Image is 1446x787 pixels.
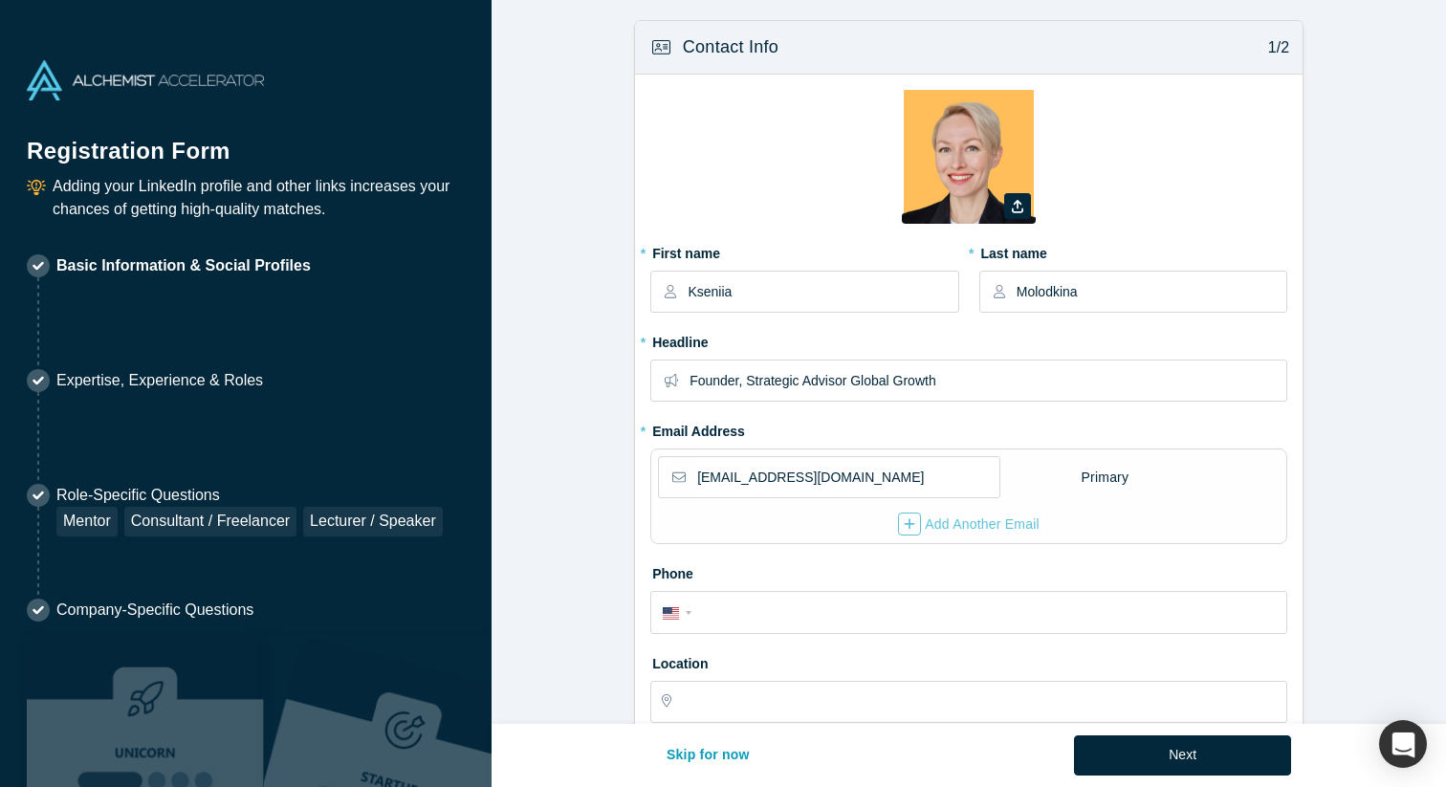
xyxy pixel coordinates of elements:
p: Company-Specific Questions [56,599,253,622]
img: Profile user default [902,90,1036,224]
h3: Contact Info [683,34,778,60]
div: Add Another Email [898,513,1040,536]
div: Consultant / Freelancer [124,507,296,536]
label: Headline [650,326,1287,353]
label: Location [650,647,1287,674]
p: Role-Specific Questions [56,484,443,507]
p: 1/2 [1258,36,1289,59]
p: Adding your LinkedIn profile and other links increases your chances of getting high-quality matches. [53,175,465,221]
div: Mentor [56,507,118,536]
label: Phone [650,557,1287,584]
label: Last name [979,237,1287,264]
input: Partner, CEO [690,361,1285,401]
h1: Registration Form [27,114,465,168]
p: Expertise, Experience & Roles [56,369,263,392]
button: Skip for now [646,735,770,776]
p: Basic Information & Social Profiles [56,254,311,277]
button: Add Another Email [897,512,1041,536]
div: Lecturer / Speaker [303,507,443,536]
label: Email Address [650,415,745,442]
div: Primary [1081,461,1130,494]
button: Next [1074,735,1291,776]
label: First name [650,237,958,264]
img: Alchemist Accelerator Logo [27,60,264,100]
